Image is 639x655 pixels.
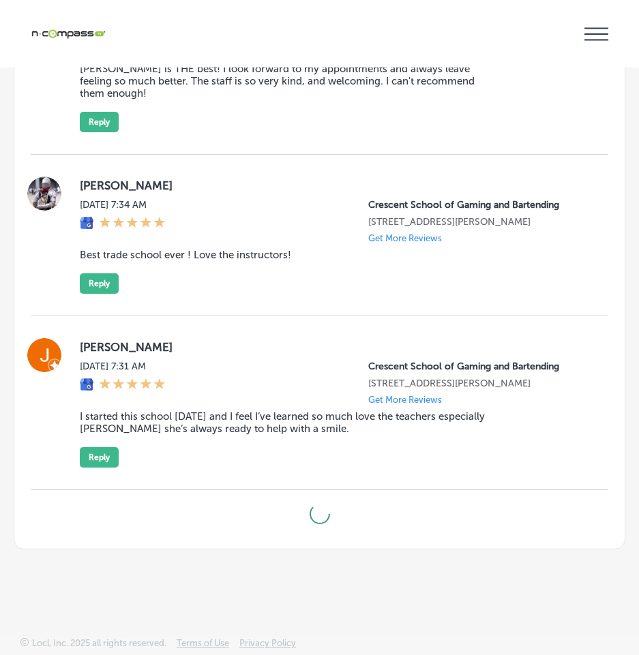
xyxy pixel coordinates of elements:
img: 660ab0bf-5cc7-4cb8-ba1c-48b5ae0f18e60NCTV_CLogo_TV_Black_-500x88.png [31,27,106,40]
blockquote: I started this school [DATE] and I feel I’ve learned so much love the teachers especially [PERSON... [80,410,495,435]
label: [DATE] 7:34 AM [80,199,166,211]
button: Reply [80,112,119,132]
p: 3275 S Jones Blvd #101 [368,378,586,389]
button: Reply [80,447,119,468]
button: Reply [80,273,119,294]
p: Get More Reviews [368,233,442,243]
div: 5 Stars [99,378,166,393]
a: Terms of Use [177,638,229,655]
label: [DATE] 7:31 AM [80,361,166,372]
a: Privacy Policy [239,638,296,655]
label: [PERSON_NAME] [80,340,586,354]
blockquote: Best trade school ever ! Love the instructors! [80,249,495,261]
div: 5 Stars [99,216,166,231]
p: Crescent School of Gaming and Bartending [368,361,586,372]
p: Locl, Inc. 2025 all rights reserved. [32,638,166,648]
p: 3275 S Jones Blvd #101 [368,216,586,228]
p: Crescent School of Gaming and Bartending [368,199,586,211]
p: Get More Reviews [368,395,442,405]
label: [PERSON_NAME] [80,179,586,192]
blockquote: [PERSON_NAME] is THE best! I look forward to my appointments and always leave feeling so much bet... [80,63,495,100]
